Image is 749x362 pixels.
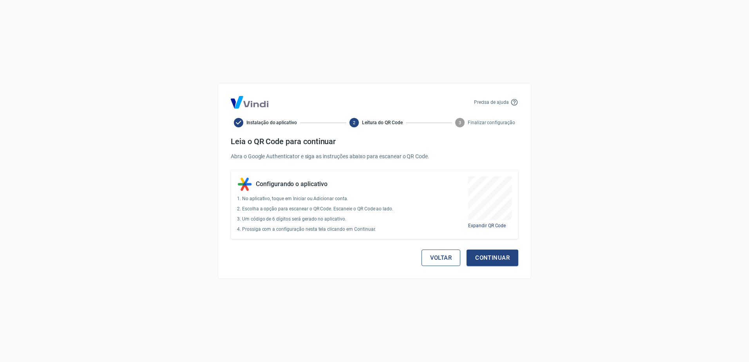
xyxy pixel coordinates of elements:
[362,119,402,126] span: Leitura do QR Code
[237,226,393,233] p: 4. Prossiga com a configuração nesta tela clicando em Continuar.
[237,176,253,192] img: Authenticator
[231,96,268,109] img: Logo Vind
[468,223,506,228] span: Expandir QR Code
[468,222,506,229] button: Expandir QR Code
[468,119,515,126] span: Finalizar configuração
[422,250,461,266] button: Voltar
[353,120,355,125] text: 2
[237,205,393,212] p: 2. Escolha a opção para escanear o QR Code. Escaneie o QR Code ao lado.
[231,152,518,161] p: Abra o Google Authenticator e siga as instruções abaixo para escanear o QR Code.
[246,119,297,126] span: Instalação do aplicativo
[231,137,518,146] h4: Leia o QR Code para continuar
[237,195,393,202] p: 1. No aplicativo, toque em Iniciar ou Adicionar conta.
[256,180,327,188] h5: Configurando o aplicativo
[459,120,461,125] text: 3
[467,250,518,266] button: Continuar
[237,215,393,223] p: 3. Um código de 6 dígitos será gerado no aplicativo.
[474,99,509,106] p: Precisa de ajuda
